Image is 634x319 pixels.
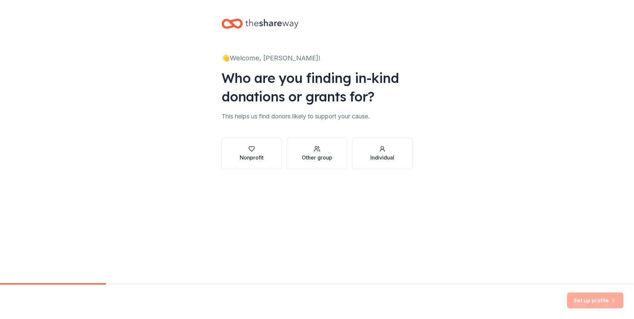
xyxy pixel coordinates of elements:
[287,138,347,169] button: Other group
[352,138,412,169] button: Individual
[222,111,412,122] div: This helps us find donors likely to support your cause.
[302,154,332,161] div: Other group
[370,154,394,161] div: Individual
[222,69,412,106] div: Who are you finding in-kind donations or grants for?
[222,138,282,169] button: Nonprofit
[240,154,264,161] div: Nonprofit
[222,53,412,63] div: 👋 Welcome, [PERSON_NAME]!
